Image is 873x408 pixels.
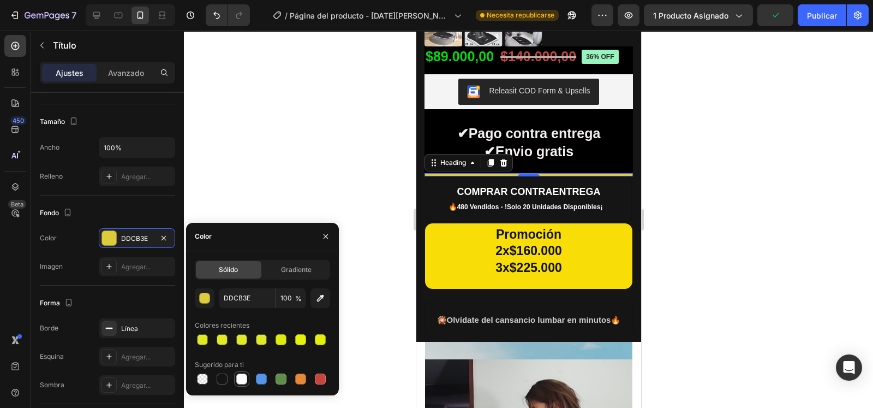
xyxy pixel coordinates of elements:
[53,39,171,52] p: Título
[195,321,249,329] font: Colores recientes
[416,31,641,408] iframe: Área de diseño
[807,11,837,20] font: Publicar
[290,11,446,32] font: Página del producto - [DATE][PERSON_NAME] 23:14:18
[40,209,59,217] font: Fondo
[99,138,175,157] input: Auto
[40,299,60,307] font: Forma
[798,4,846,26] button: Publicar
[56,68,83,78] font: Ajustes
[295,294,302,303] font: %
[121,381,151,389] font: Agregar...
[644,4,753,26] button: 1 producto asignado
[121,234,148,243] font: DDCB3E
[40,324,58,332] font: Borde
[195,232,212,240] font: Color
[121,324,138,333] font: Línea
[219,288,276,308] input: Por ejemplo: FFFFFF
[4,4,81,26] button: 7
[108,68,144,78] font: Avanzado
[206,4,250,26] div: Deshacer/Rehacer
[40,172,63,180] font: Relleno
[121,353,151,361] font: Agregar...
[71,10,76,21] font: 7
[13,117,24,125] font: 450
[285,11,288,20] font: /
[121,173,151,181] font: Agregar...
[40,352,64,360] font: Esquina
[53,40,76,51] font: Título
[40,234,57,242] font: Color
[11,200,23,208] font: Beta
[195,360,244,369] font: Sugerido para ti
[40,262,63,270] font: Imagen
[653,11,728,20] font: 1 producto asignado
[836,354,862,381] div: Abrir Intercom Messenger
[487,11,554,19] font: Necesita republicarse
[121,263,151,271] font: Agregar...
[40,117,65,126] font: Tamaño
[40,381,64,389] font: Sombra
[219,265,238,274] font: Sólido
[281,265,312,274] font: Gradiente
[40,143,59,151] font: Ancho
